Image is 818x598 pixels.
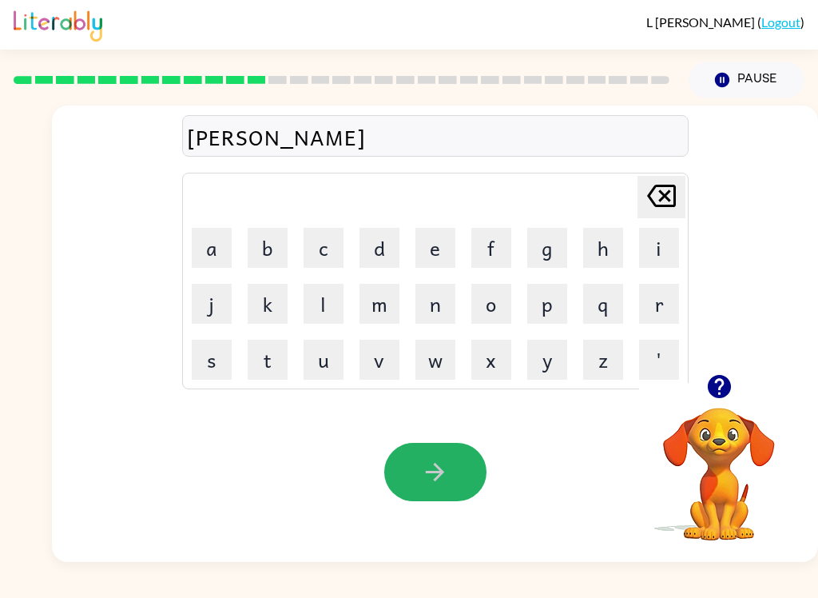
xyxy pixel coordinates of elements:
button: z [583,340,623,380]
button: x [471,340,511,380]
button: j [192,284,232,324]
button: h [583,228,623,268]
button: ' [639,340,679,380]
span: L [PERSON_NAME] [646,14,757,30]
button: s [192,340,232,380]
button: p [527,284,567,324]
button: a [192,228,232,268]
div: [PERSON_NAME] [187,120,684,153]
button: w [415,340,455,380]
a: Logout [761,14,800,30]
button: k [248,284,288,324]
button: i [639,228,679,268]
button: q [583,284,623,324]
button: v [359,340,399,380]
button: m [359,284,399,324]
button: b [248,228,288,268]
button: t [248,340,288,380]
button: r [639,284,679,324]
button: Pause [689,62,804,98]
button: u [304,340,343,380]
video: Your browser must support playing .mp4 files to use Literably. Please try using another browser. [639,383,799,543]
button: o [471,284,511,324]
button: l [304,284,343,324]
button: f [471,228,511,268]
button: e [415,228,455,268]
button: d [359,228,399,268]
button: g [527,228,567,268]
button: y [527,340,567,380]
button: c [304,228,343,268]
img: Literably [14,6,102,42]
div: ( ) [646,14,804,30]
button: n [415,284,455,324]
